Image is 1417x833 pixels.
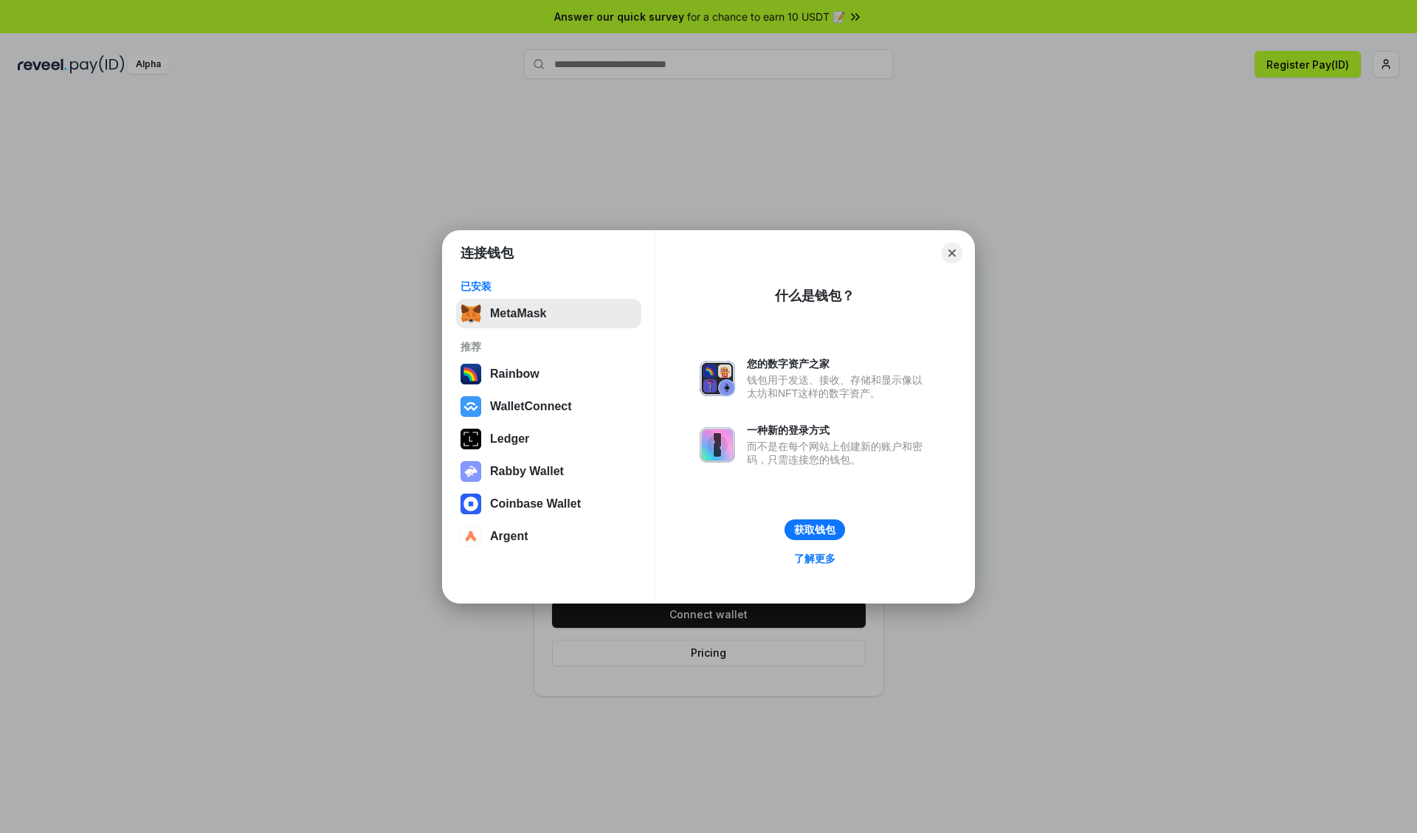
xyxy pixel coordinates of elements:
[747,373,930,400] div: 钱包用于发送、接收、存储和显示像以太坊和NFT这样的数字资产。
[490,465,564,478] div: Rabby Wallet
[785,519,845,540] button: 获取钱包
[461,526,481,547] img: svg+xml,%3Csvg%20width%3D%2228%22%20height%3D%2228%22%20viewBox%3D%220%200%2028%2028%22%20fill%3D...
[461,461,481,482] img: svg+xml,%3Csvg%20xmlns%3D%22http%3A%2F%2Fwww.w3.org%2F2000%2Fsvg%22%20fill%3D%22none%22%20viewBox...
[461,340,637,353] div: 推荐
[456,424,641,454] button: Ledger
[942,243,962,263] button: Close
[490,530,528,543] div: Argent
[794,523,835,536] div: 获取钱包
[700,361,735,396] img: svg+xml,%3Csvg%20xmlns%3D%22http%3A%2F%2Fwww.w3.org%2F2000%2Fsvg%22%20fill%3D%22none%22%20viewBox...
[700,427,735,463] img: svg+xml,%3Csvg%20xmlns%3D%22http%3A%2F%2Fwww.w3.org%2F2000%2Fsvg%22%20fill%3D%22none%22%20viewBox...
[747,357,930,370] div: 您的数字资产之家
[461,429,481,449] img: svg+xml,%3Csvg%20xmlns%3D%22http%3A%2F%2Fwww.w3.org%2F2000%2Fsvg%22%20width%3D%2228%22%20height%3...
[461,244,514,262] h1: 连接钱包
[490,307,546,320] div: MetaMask
[490,400,572,413] div: WalletConnect
[456,489,641,519] button: Coinbase Wallet
[490,367,539,381] div: Rainbow
[461,280,637,293] div: 已安装
[785,549,844,568] a: 了解更多
[461,494,481,514] img: svg+xml,%3Csvg%20width%3D%2228%22%20height%3D%2228%22%20viewBox%3D%220%200%2028%2028%22%20fill%3D...
[456,522,641,551] button: Argent
[794,552,835,565] div: 了解更多
[775,287,855,305] div: 什么是钱包？
[456,392,641,421] button: WalletConnect
[456,457,641,486] button: Rabby Wallet
[747,424,930,437] div: 一种新的登录方式
[747,440,930,466] div: 而不是在每个网站上创建新的账户和密码，只需连接您的钱包。
[456,359,641,389] button: Rainbow
[490,432,529,446] div: Ledger
[461,396,481,417] img: svg+xml,%3Csvg%20width%3D%2228%22%20height%3D%2228%22%20viewBox%3D%220%200%2028%2028%22%20fill%3D...
[461,364,481,384] img: svg+xml,%3Csvg%20width%3D%22120%22%20height%3D%22120%22%20viewBox%3D%220%200%20120%20120%22%20fil...
[490,497,581,511] div: Coinbase Wallet
[456,299,641,328] button: MetaMask
[461,303,481,324] img: svg+xml,%3Csvg%20fill%3D%22none%22%20height%3D%2233%22%20viewBox%3D%220%200%2035%2033%22%20width%...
